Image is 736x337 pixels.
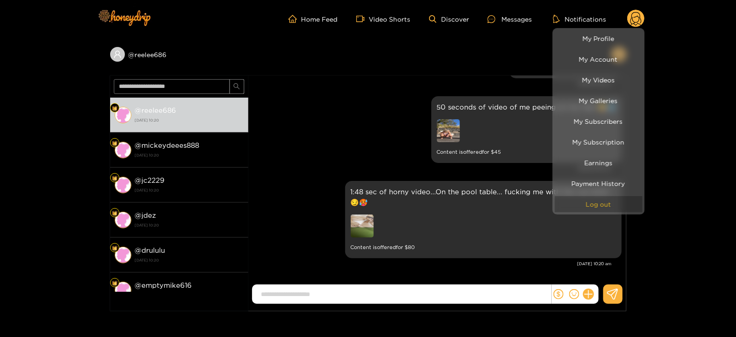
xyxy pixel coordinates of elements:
a: Payment History [555,175,642,192]
a: Earnings [555,155,642,171]
a: My Subscription [555,134,642,150]
a: My Subscribers [555,113,642,129]
a: My Account [555,51,642,67]
button: Log out [555,196,642,212]
a: My Profile [555,30,642,46]
a: My Videos [555,72,642,88]
a: My Galleries [555,93,642,109]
